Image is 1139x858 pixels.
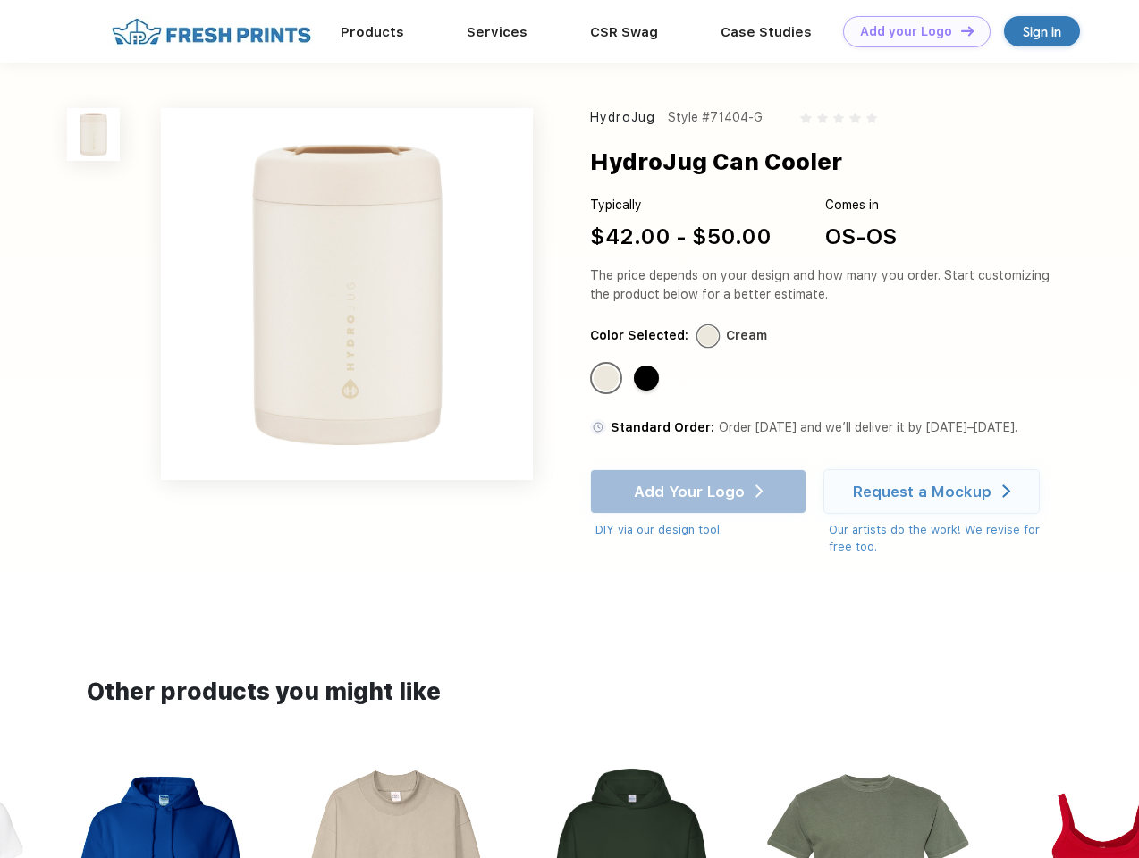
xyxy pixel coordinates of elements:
img: DT [961,26,974,36]
div: DIY via our design tool. [595,521,806,539]
div: Other products you might like [87,675,1051,710]
div: HydroJug Can Cooler [590,145,842,179]
div: Comes in [825,196,897,214]
div: OS-OS [825,221,897,253]
div: $42.00 - $50.00 [590,221,772,253]
div: Style #71404-G [668,108,763,127]
div: Cream [594,366,619,391]
a: Products [341,24,404,40]
img: func=resize&h=100 [67,108,120,161]
div: Request a Mockup [853,483,991,500]
div: The price depends on your design and how many you order. Start customizing the product below for ... [590,266,1057,304]
img: gray_star.svg [800,113,811,123]
img: gray_star.svg [849,113,860,123]
div: Add your Logo [860,24,952,39]
div: Color Selected: [590,326,688,345]
div: HydroJug [590,108,655,127]
img: gray_star.svg [833,113,844,123]
div: Cream [726,326,767,345]
img: gray_star.svg [866,113,877,123]
span: Order [DATE] and we’ll deliver it by [DATE]–[DATE]. [719,420,1017,434]
div: Sign in [1023,21,1061,42]
img: white arrow [1002,484,1010,498]
img: standard order [590,419,606,435]
div: Black [634,366,659,391]
div: Our artists do the work! We revise for free too. [829,521,1057,556]
img: fo%20logo%202.webp [106,16,316,47]
img: gray_star.svg [817,113,828,123]
span: Standard Order: [611,420,714,434]
div: Typically [590,196,772,214]
a: Sign in [1004,16,1080,46]
img: func=resize&h=640 [161,108,533,480]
